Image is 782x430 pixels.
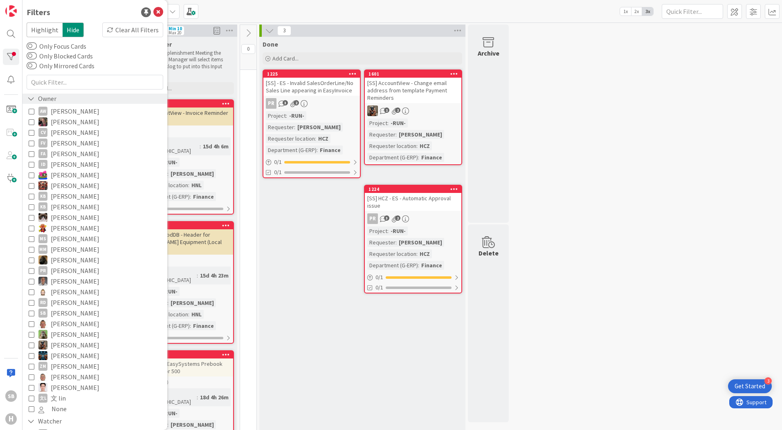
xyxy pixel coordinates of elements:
[137,100,233,125] div: 1435[SS] AccountView - Invoice Reminder incorrect?
[51,106,99,116] span: [PERSON_NAME]
[294,100,299,105] span: 2
[266,146,317,155] div: Department (G-ERP)
[369,186,461,192] div: 1224
[169,420,216,429] div: [PERSON_NAME]
[263,98,360,109] div: PR
[384,215,389,221] span: 3
[367,119,387,128] div: Project
[367,213,378,224] div: PR
[27,52,37,60] button: Only Blocked Cards
[51,372,99,382] span: [PERSON_NAME]
[167,298,169,307] span: :
[263,69,361,178] a: 1225[SS] - ES - Invalid SalesOrderLine/No Sales Line appearing in EasyInvoicePRProject:-RUN-Reque...
[29,233,161,244] button: MS [PERSON_NAME]
[38,149,47,158] div: FA
[51,191,99,202] span: [PERSON_NAME]
[38,224,47,233] img: LC
[29,382,161,393] button: ll [PERSON_NAME]
[38,117,47,126] img: BF
[735,382,765,390] div: Get Started
[287,111,306,120] div: -RUN-
[137,358,233,376] div: [SS] - HCZ - EasySystems Prebook Failed - Error 500
[5,413,17,425] div: H
[102,22,163,37] div: Clear All Filters
[419,153,444,162] div: Finance
[169,298,216,307] div: [PERSON_NAME]
[136,221,234,344] a: 1440[SS] Isah ProdDB - Header for [PERSON_NAME] Equipment (Local ISAH)Time in [GEOGRAPHIC_DATA]:1...
[5,5,17,17] img: Visit kanbanzone.com
[198,271,231,280] div: 15d 4h 23m
[29,393,161,403] button: 文l 文 lin
[139,267,197,284] div: Time in [GEOGRAPHIC_DATA]
[38,319,47,328] img: TJ
[38,192,47,201] div: KB
[51,116,99,127] span: [PERSON_NAME]
[418,249,432,258] div: HCZ
[29,159,161,170] button: ID [PERSON_NAME]
[367,249,416,258] div: Requester location
[367,238,395,247] div: Requester
[263,70,360,96] div: 1225[SS] - ES - Invalid SalesOrderLine/No Sales Line appearing in EasyInvoice
[365,78,461,103] div: [SS] AccountView - Change email address from template Payment Reminders
[38,107,47,116] div: AW
[38,330,47,339] img: TT
[167,169,169,178] span: :
[316,134,330,143] div: HCZ
[364,69,462,165] a: 1601[SS] AccountView - Change email address from template Payment RemindersVKProject:-RUN-Request...
[51,329,99,340] span: [PERSON_NAME]
[51,255,99,265] span: [PERSON_NAME]
[169,27,182,31] div: Min 10
[29,276,161,287] button: PS [PERSON_NAME]
[51,233,99,244] span: [PERSON_NAME]
[389,226,408,235] div: -RUN-
[27,75,163,90] input: Quick Filter...
[317,146,318,155] span: :
[27,416,63,426] div: Watcher
[137,50,232,76] p: During the Replenishment Meeting the team & Team Manager will select items from the backlog to pu...
[191,321,216,330] div: Finance
[27,62,37,70] button: Only Mirrored Cards
[274,158,282,166] span: 0 / 1
[136,99,234,215] a: 1435[SS] AccountView - Invoice Reminder incorrect?Time in [GEOGRAPHIC_DATA]:15d 4h 6mProject:-RUN...
[295,123,343,132] div: [PERSON_NAME]
[51,340,99,350] span: [PERSON_NAME]
[160,158,180,167] div: -RUN-
[365,70,461,78] div: 1601
[189,310,204,319] div: HNL
[367,130,395,139] div: Requester
[27,6,50,18] div: Filters
[200,142,201,151] span: :
[38,181,47,190] img: JK
[365,70,461,103] div: 1601[SS] AccountView - Change email address from template Payment Reminders
[764,377,772,385] div: 3
[38,383,47,392] img: ll
[27,51,93,61] label: Only Blocked Cards
[27,42,37,50] button: Only Focus Cards
[365,186,461,211] div: 1224[SS] HCZ - ES - Automatic Approval issue
[29,403,161,414] button: None
[375,283,383,292] span: 0/1
[38,277,47,286] img: PS
[419,261,444,270] div: Finance
[51,308,99,318] span: [PERSON_NAME]
[263,40,278,48] span: Done
[29,138,161,148] button: Fv [PERSON_NAME]
[27,94,57,104] div: Owner
[137,229,233,255] div: [SS] Isah ProdDB - Header for [PERSON_NAME] Equipment (Local ISAH)
[190,321,191,330] span: :
[241,44,255,54] span: 0
[29,116,161,127] button: BF [PERSON_NAME]
[29,318,161,329] button: TJ [PERSON_NAME]
[137,107,233,125] div: [SS] AccountView - Invoice Reminder incorrect?
[367,226,387,235] div: Project
[51,212,99,223] span: [PERSON_NAME]
[397,130,444,139] div: [PERSON_NAME]
[137,351,233,358] div: 1222
[479,248,499,258] div: Delete
[642,7,653,16] span: 3x
[29,340,161,350] button: VK [PERSON_NAME]
[29,223,161,233] button: LC [PERSON_NAME]
[137,222,233,255] div: 1440[SS] Isah ProdDB - Header for [PERSON_NAME] Equipment (Local ISAH)
[140,101,233,107] div: 1435
[375,273,383,282] span: 0 / 1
